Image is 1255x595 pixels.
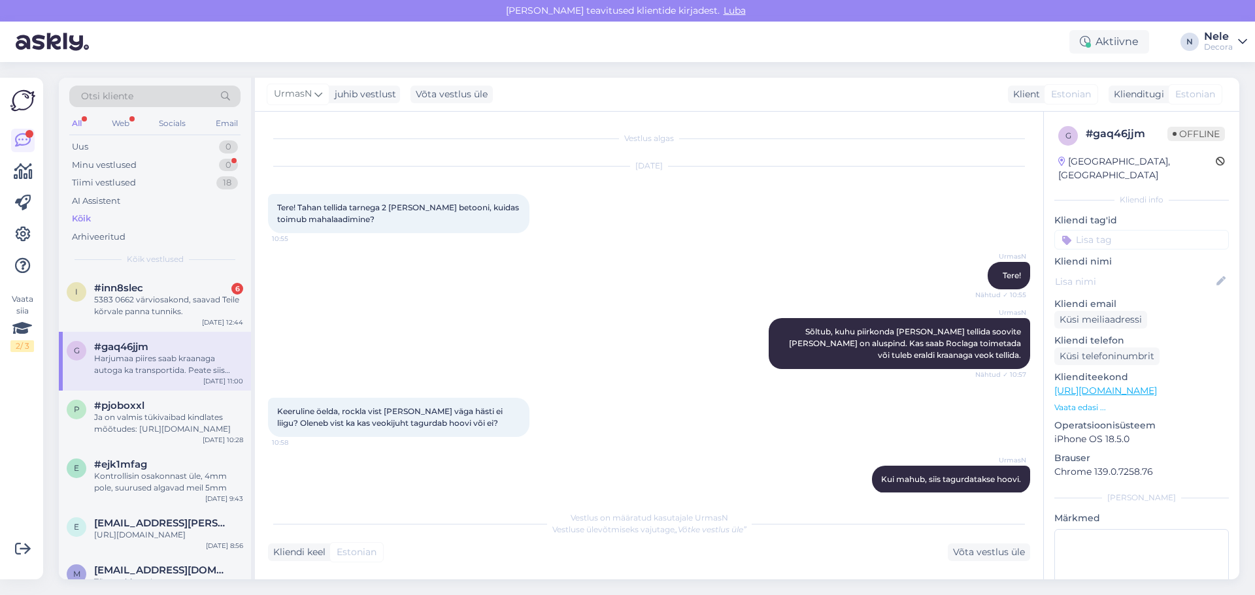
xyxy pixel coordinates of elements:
span: Estonian [1051,88,1091,101]
div: [PERSON_NAME] [1054,492,1229,504]
span: evari.koppel@gmail.com [94,517,230,529]
div: [DATE] 10:28 [203,435,243,445]
input: Lisa nimi [1055,274,1214,289]
div: 5383 0662 värviosakond, saavad Teile kõrvale panna tunniks. [94,294,243,317]
div: Aktiivne [1069,30,1149,54]
div: # gaq46jjm [1086,126,1167,142]
div: 6 [231,283,243,295]
span: g [74,346,80,355]
span: Vestlus on määratud kasutajale UrmasN [571,513,728,523]
span: Vestluse ülevõtmiseks vajutage [552,524,746,534]
p: Brauser [1054,451,1229,465]
div: Võta vestlus üle [948,543,1030,561]
span: Otsi kliente [81,89,133,103]
input: Lisa tag [1054,230,1229,249]
div: Kõik [72,212,91,225]
div: [DATE] 8:56 [206,541,243,551]
div: [GEOGRAPHIC_DATA], [GEOGRAPHIC_DATA] [1058,155,1216,182]
span: 10:58 [272,438,321,447]
div: Uus [72,140,88,153]
span: Estonian [1175,88,1215,101]
div: N [1180,33,1199,51]
p: Kliendi telefon [1054,334,1229,347]
div: Klienditugi [1109,88,1164,101]
div: Vestlus algas [268,133,1030,144]
span: Kui mahub, siis tagurdatakse hoovi. [881,474,1021,484]
div: Minu vestlused [72,159,137,172]
span: Offline [1167,127,1225,141]
span: g [1065,131,1071,140]
span: Nähtud ✓ 10:55 [975,290,1026,300]
div: Ja on valmis tükivaibad kindlates mõõtudes: [URL][DOMAIN_NAME] [94,411,243,435]
p: Chrome 139.0.7258.76 [1054,465,1229,479]
p: Kliendi email [1054,297,1229,311]
div: Küsi meiliaadressi [1054,311,1147,329]
span: merle152@hotmail.com [94,564,230,576]
p: Kliendi nimi [1054,255,1229,268]
div: 18 [216,176,238,189]
div: [DATE] 12:44 [202,317,243,327]
span: e [74,463,79,473]
div: juhib vestlust [329,88,396,101]
span: Tere! [1003,270,1021,280]
div: Web [109,115,132,132]
span: e [74,522,79,532]
div: Kliendi info [1054,194,1229,206]
div: [URL][DOMAIN_NAME] [94,529,243,541]
span: Nähtud ✓ 10:57 [975,370,1026,379]
p: Vaata edasi ... [1054,402,1229,413]
div: Decora [1204,42,1233,52]
span: UrmasN [977,455,1026,465]
div: Tiimi vestlused [72,176,136,189]
p: Klienditeekond [1054,370,1229,384]
span: #gaq46jjm [94,341,148,353]
span: p [74,404,80,414]
span: Sõltub, kuhu piirkonda [PERSON_NAME] tellida soovite [PERSON_NAME] on aluspind. Kas saab Roclaga ... [789,327,1023,360]
span: Luba [720,5,750,16]
div: Harjumaa piires saab kraanaga autoga ka transportida. Peate siis tellimust tehes lisainfosse pane... [94,353,243,376]
span: i [75,287,78,297]
div: Nele [1204,31,1233,42]
span: Keeruline öelda, rockla vist [PERSON_NAME] väga hästi ei liigu? Oleneb vist ka kas veokijuht tagu... [277,406,505,428]
a: [URL][DOMAIN_NAME] [1054,385,1157,396]
div: 0 [219,159,238,172]
span: Kõik vestlused [127,253,184,265]
a: NeleDecora [1204,31,1247,52]
div: [DATE] 11:00 [203,376,243,386]
p: iPhone OS 18.5.0 [1054,432,1229,446]
div: Tãnan abi eest! [94,576,243,588]
div: AI Assistent [72,195,120,208]
div: Email [213,115,241,132]
div: Küsi telefoninumbrit [1054,347,1160,365]
p: Märkmed [1054,511,1229,525]
div: Klient [1008,88,1040,101]
span: #pjoboxxl [94,400,144,411]
div: Võta vestlus üle [410,86,493,103]
img: Askly Logo [10,88,35,113]
span: m [73,569,80,579]
p: Operatsioonisüsteem [1054,419,1229,432]
div: Arhiveeritud [72,231,125,244]
div: All [69,115,84,132]
div: [DATE] 9:43 [205,494,243,504]
span: UrmasN [977,308,1026,317]
div: Vaata siia [10,293,34,352]
div: [DATE] [268,160,1030,172]
span: UrmasN [274,87,312,101]
div: Socials [156,115,188,132]
i: „Võtke vestlus üle” [675,524,746,534]
span: #ejk1mfag [94,458,147,470]
span: Tere! Tahan tellida tarnega 2 [PERSON_NAME] betooni, kuidas toimub mahalaadimine? [277,202,521,224]
div: 0 [219,140,238,153]
div: Kontrollisin osakonnast üle, 4mm pole, suurused algavad meil 5mm [94,470,243,494]
p: Kliendi tag'id [1054,214,1229,227]
div: 2 / 3 [10,340,34,352]
span: Estonian [337,545,376,559]
div: Kliendi keel [268,545,326,559]
span: 10:55 [272,234,321,244]
span: #inn8slec [94,282,143,294]
span: UrmasN [977,251,1026,261]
